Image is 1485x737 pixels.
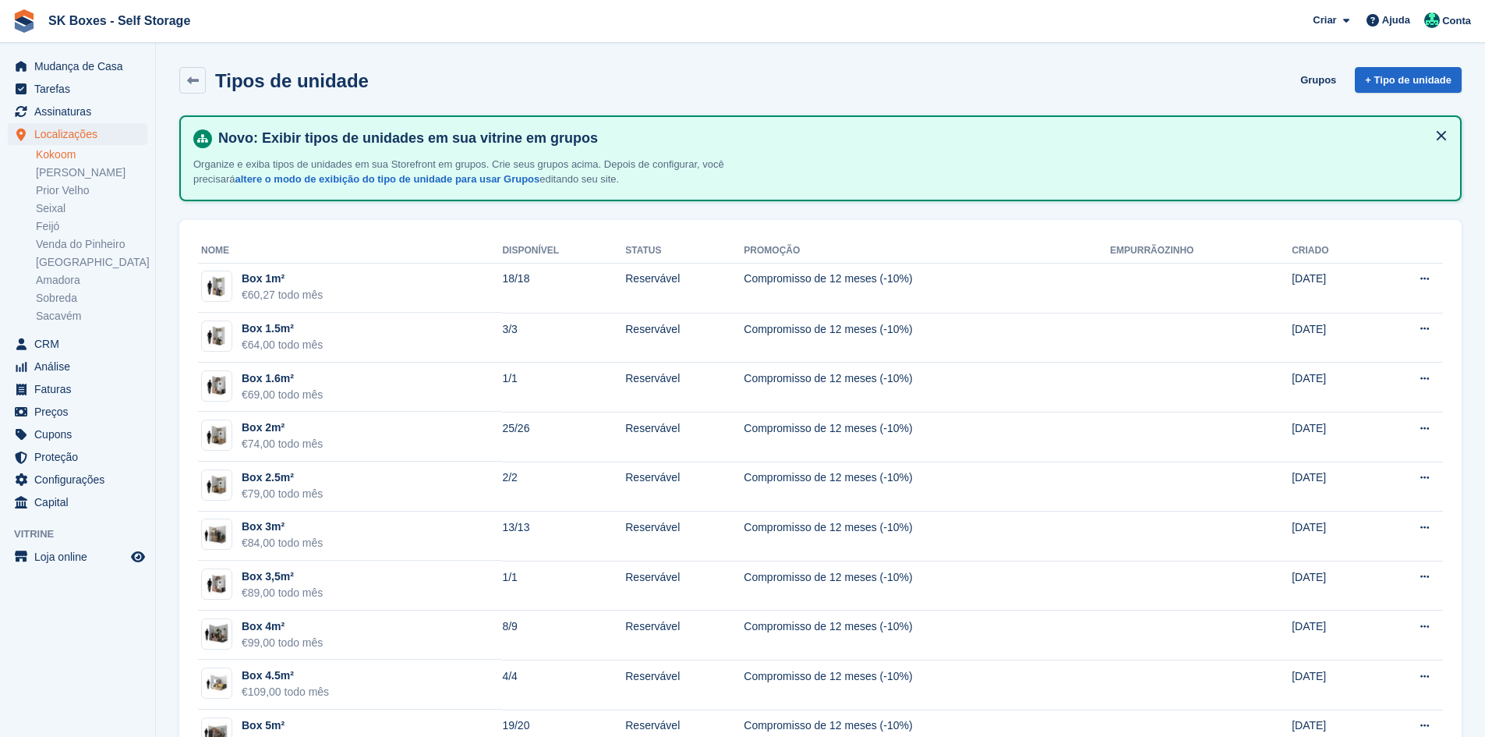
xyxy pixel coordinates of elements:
td: Compromisso de 12 meses (-10%) [744,512,1110,562]
td: [DATE] [1292,412,1372,462]
a: menu [8,446,147,468]
a: Amadora [36,273,147,288]
a: menu [8,55,147,77]
div: €99,00 todo mês [242,635,323,651]
a: altere o modo de exibição do tipo de unidade para usar Grupos [235,173,539,185]
span: Preços [34,401,128,423]
a: Sobreda [36,291,147,306]
span: Capital [34,491,128,513]
a: Seixal [36,201,147,216]
span: Mudança de Casa [34,55,128,77]
td: 1/1 [502,363,625,413]
img: 25-sqft-unit.jpg [202,474,232,497]
a: menu [8,401,147,423]
td: Compromisso de 12 meses (-10%) [744,660,1110,710]
span: Assinaturas [34,101,128,122]
td: 25/26 [502,412,625,462]
a: Loja de pré-visualização [129,547,147,566]
td: Reservável [625,363,744,413]
td: 13/13 [502,512,625,562]
img: 32-sqft-unit.jpg [202,523,232,546]
a: Grupos [1294,67,1342,93]
img: 20-sqft-unit%20(1).jpg [202,573,232,596]
th: Status [625,239,744,264]
td: [DATE] [1292,660,1372,710]
th: Promoção [744,239,1110,264]
td: [DATE] [1292,611,1372,661]
img: SK Boxes - Comercial [1424,12,1440,28]
a: SK Boxes - Self Storage [42,8,196,34]
span: Vitrine [14,526,155,542]
span: Cupons [34,423,128,445]
span: Criar [1313,12,1336,28]
td: Compromisso de 12 meses (-10%) [744,462,1110,512]
a: menu [8,378,147,400]
a: menu [8,123,147,145]
a: Prior Velho [36,183,147,198]
span: Análise [34,356,128,377]
div: €74,00 todo mês [242,436,323,452]
a: menu [8,546,147,568]
span: Conta [1442,13,1471,29]
td: [DATE] [1292,263,1372,313]
img: 15-sqft-unit%20(6).jpg [202,325,232,348]
td: 1/1 [502,561,625,611]
th: Disponível [502,239,625,264]
p: Organize e exiba tipos de unidades em sua Storefront em grupos. Crie seus grupos acima. Depois de... [193,157,739,187]
img: 40-sqft-unit%20(1).jpg [202,622,232,645]
td: Reservável [625,462,744,512]
td: 2/2 [502,462,625,512]
td: Reservável [625,263,744,313]
div: €64,00 todo mês [242,337,323,353]
span: Localizações [34,123,128,145]
div: Box 4m² [242,618,323,635]
img: 15-sqft-unit%20(6).jpg [202,275,232,298]
td: [DATE] [1292,313,1372,363]
a: menu [8,78,147,100]
td: [DATE] [1292,561,1372,611]
td: 18/18 [502,263,625,313]
td: [DATE] [1292,512,1372,562]
div: €89,00 todo mês [242,585,323,601]
div: €60,27 todo mês [242,287,323,303]
div: Box 2.5m² [242,469,323,486]
div: €109,00 todo mês [242,684,329,700]
td: Compromisso de 12 meses (-10%) [744,611,1110,661]
div: Box 1m² [242,271,323,287]
th: Empurrãozinho [1110,239,1292,264]
td: Reservável [625,561,744,611]
span: CRM [34,333,128,355]
td: 8/9 [502,611,625,661]
div: Box 2m² [242,420,323,436]
span: Proteção [34,446,128,468]
a: [PERSON_NAME] [36,165,147,180]
span: Faturas [34,378,128,400]
td: Reservável [625,412,744,462]
div: Box 3m² [242,519,323,535]
td: Compromisso de 12 meses (-10%) [744,263,1110,313]
td: Compromisso de 12 meses (-10%) [744,313,1110,363]
a: Venda do Pinheiro [36,237,147,252]
a: Kokoom [36,147,147,162]
td: Reservável [625,313,744,363]
a: menu [8,423,147,445]
img: 25-sqft-unit.jpg [202,424,232,447]
a: menu [8,333,147,355]
img: stora-icon-8386f47178a22dfd0bd8f6a31ec36ba5ce8667c1dd55bd0f319d3a0aa187defe.svg [12,9,36,33]
a: menu [8,101,147,122]
td: Compromisso de 12 meses (-10%) [744,561,1110,611]
a: menu [8,469,147,491]
img: 20-sqft-unit%20(1).jpg [202,374,232,397]
td: 3/3 [502,313,625,363]
div: Box 5m² [242,718,329,734]
a: menu [8,356,147,377]
h4: Novo: Exibir tipos de unidades em sua vitrine em grupos [212,129,1448,147]
span: Configurações [34,469,128,491]
a: Feijó [36,219,147,234]
img: 50-sqft-unit%20(1).jpg [202,672,232,695]
a: [GEOGRAPHIC_DATA] [36,255,147,270]
td: Reservável [625,611,744,661]
h2: Tipos de unidade [215,70,369,91]
td: Reservável [625,512,744,562]
th: Nome [198,239,502,264]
